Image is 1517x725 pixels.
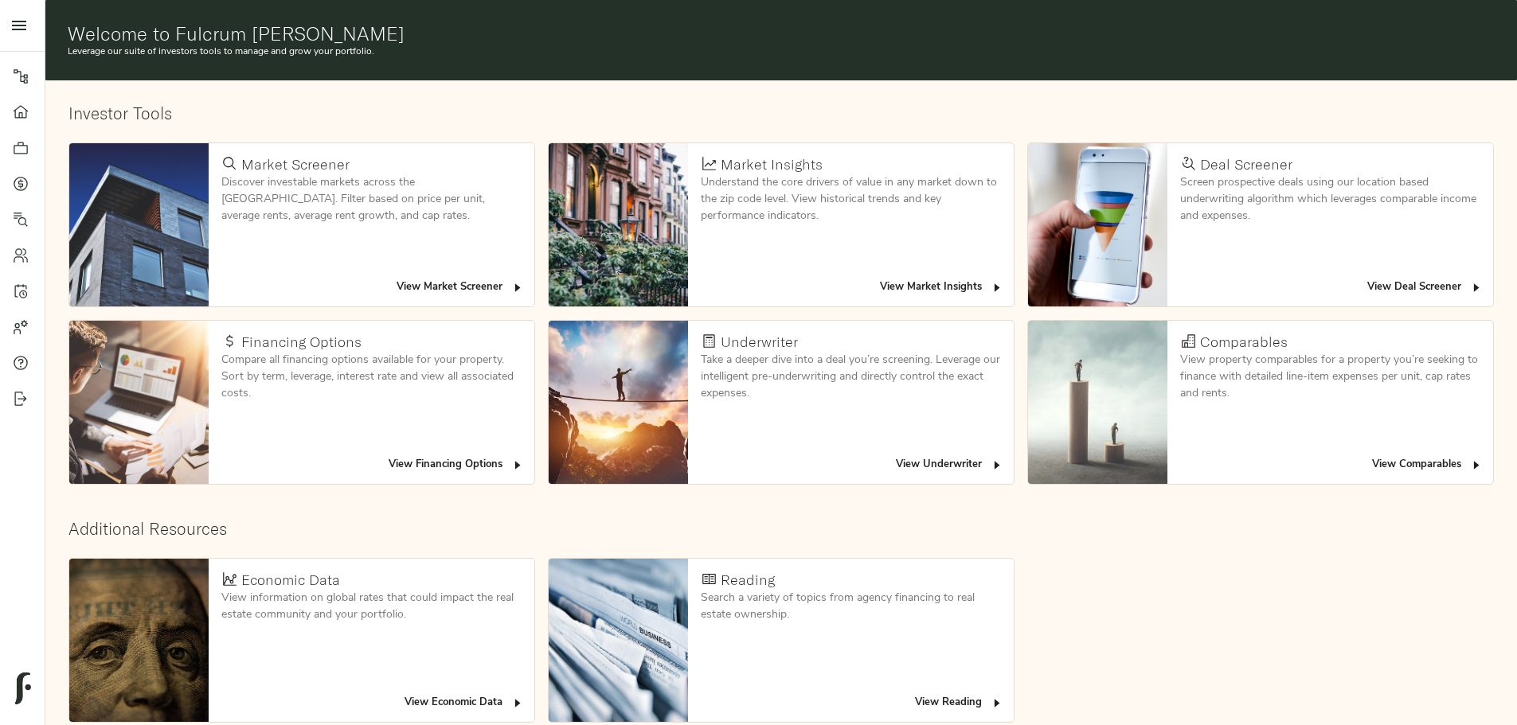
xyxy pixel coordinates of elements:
img: Financing Options [69,321,209,484]
p: Screen prospective deals using our location based underwriting algorithm which leverages comparab... [1180,174,1480,224]
p: View information on global rates that could impact the real estate community and your portfolio. [221,590,522,623]
p: Leverage our suite of investors tools to manage and grow your portfolio. [68,45,1495,59]
button: View Market Insights [876,275,1007,300]
h2: Investor Tools [68,103,1494,123]
img: Deal Screener [1028,143,1167,306]
p: Discover investable markets across the [GEOGRAPHIC_DATA]. Filter based on price per unit, average... [221,174,522,224]
p: Search a variety of topics from agency financing to real estate ownership. [701,590,1001,623]
span: View Comparables [1372,456,1483,474]
img: Economic Data [69,559,209,722]
img: Market Screener [69,143,209,306]
span: View Market Screener [397,279,524,297]
span: View Financing Options [389,456,524,474]
button: View Reading [911,691,1007,715]
h4: Market Screener [241,156,350,173]
h4: Market Insights [721,156,823,173]
span: View Deal Screener [1367,279,1483,297]
h2: Additional Resources [68,519,1494,539]
h4: Financing Options [241,333,362,351]
button: View Underwriter [892,453,1007,477]
h4: Economic Data [241,571,340,589]
span: View Reading [915,694,1003,712]
button: View Economic Data [401,691,528,715]
button: View Financing Options [385,453,528,477]
h4: Deal Screener [1200,156,1292,173]
p: View property comparables for a property you’re seeking to finance with detailed line-item expens... [1180,352,1480,402]
span: View Underwriter [896,456,1003,474]
span: View Market Insights [880,279,1003,297]
button: View Comparables [1368,453,1487,477]
h4: Comparables [1200,333,1288,351]
button: View Deal Screener [1363,275,1487,300]
span: View Economic Data [405,694,524,712]
img: Market Insights [549,143,688,306]
img: Comparables [1028,321,1167,484]
img: Underwriter [549,321,688,484]
button: View Market Screener [393,275,528,300]
p: Understand the core drivers of value in any market down to the zip code level. View historical tr... [701,174,1001,224]
h1: Welcome to Fulcrum [PERSON_NAME] [68,22,1495,45]
img: logo [15,672,31,704]
p: Compare all financing options available for your property. Sort by term, leverage, interest rate ... [221,352,522,402]
h4: Underwriter [721,333,798,351]
p: Take a deeper dive into a deal you’re screening. Leverage our intelligent pre-underwriting and di... [701,352,1001,402]
h4: Reading [721,571,775,589]
img: Reading [549,559,688,722]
